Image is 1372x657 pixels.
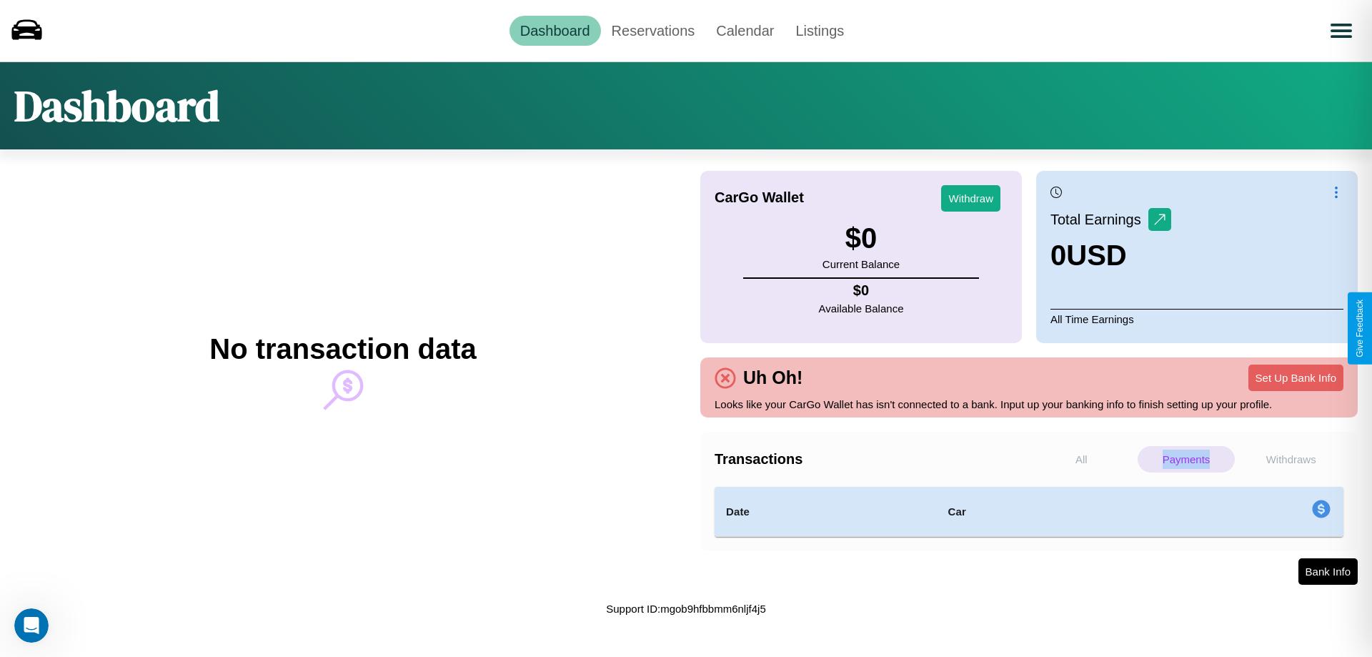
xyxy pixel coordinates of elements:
p: Support ID: mgob9hfbbmm6nljf4j5 [606,599,765,618]
p: Looks like your CarGo Wallet has isn't connected to a bank. Input up your banking info to finish ... [715,395,1343,414]
a: Calendar [705,16,785,46]
p: Current Balance [822,255,900,274]
a: Reservations [601,16,706,46]
p: Withdraws [1242,446,1340,473]
p: Total Earnings [1050,207,1148,232]
div: Give Feedback [1355,300,1365,357]
p: All [1033,446,1130,473]
button: Withdraw [941,185,1000,212]
table: simple table [715,487,1343,537]
h4: Date [726,503,925,520]
iframe: Intercom live chat [14,608,49,643]
button: Set Up Bank Info [1248,365,1343,391]
button: Bank Info [1298,558,1358,585]
p: Payments [1138,446,1236,473]
a: Dashboard [509,16,601,46]
h4: Car [948,503,1120,520]
h1: Dashboard [14,76,219,135]
button: Open menu [1321,11,1361,51]
p: Available Balance [819,299,904,318]
h4: Uh Oh! [736,367,810,388]
h4: Transactions [715,451,1029,468]
h2: No transaction data [209,333,476,365]
h4: $ 0 [819,282,904,299]
h3: $ 0 [822,222,900,255]
a: Listings [785,16,855,46]
p: All Time Earnings [1050,309,1343,329]
h3: 0 USD [1050,239,1171,272]
h4: CarGo Wallet [715,189,804,206]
